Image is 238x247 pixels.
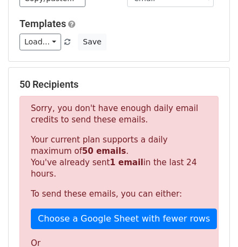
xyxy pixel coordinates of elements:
p: To send these emails, you can either: [31,188,207,200]
button: Save [78,34,106,50]
strong: 50 emails [82,146,126,156]
a: Templates [19,18,66,29]
strong: 1 email [110,158,143,167]
iframe: Chat Widget [184,195,238,247]
p: Sorry, you don't have enough daily email credits to send these emails. [31,103,207,126]
a: Choose a Google Sheet with fewer rows [31,209,217,229]
p: Your current plan supports a daily maximum of . You've already sent in the last 24 hours. [31,134,207,180]
h5: 50 Recipients [19,79,219,90]
a: Load... [19,34,61,50]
